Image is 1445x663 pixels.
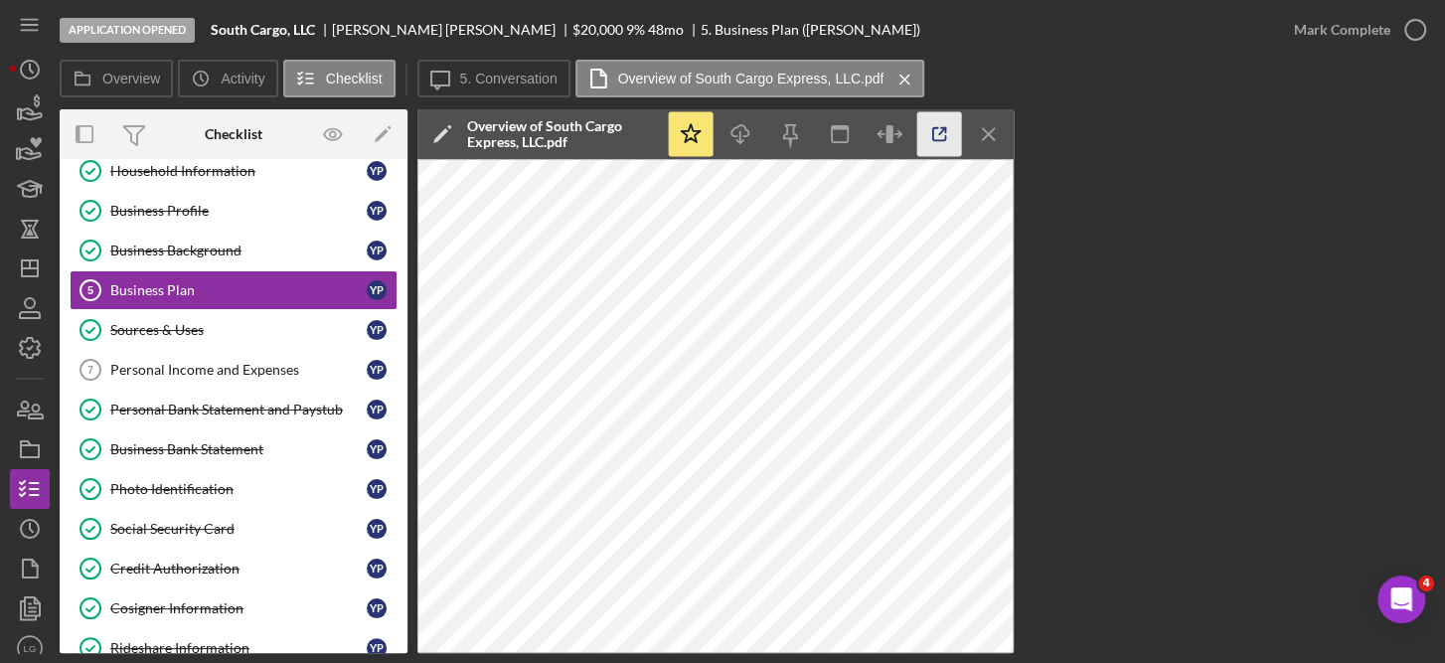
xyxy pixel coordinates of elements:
[110,402,367,417] div: Personal Bank Statement and Paystub
[367,360,387,380] div: Y P
[110,640,367,656] div: Rideshare Information
[367,519,387,539] div: Y P
[367,400,387,419] div: Y P
[70,191,398,231] a: Business ProfileYP
[70,310,398,350] a: Sources & UsesYP
[618,71,884,86] label: Overview of South Cargo Express, LLC.pdf
[70,390,398,429] a: Personal Bank Statement and PaystubYP
[367,280,387,300] div: Y P
[367,320,387,340] div: Y P
[70,429,398,469] a: Business Bank StatementYP
[648,22,684,38] div: 48 mo
[87,284,93,296] tspan: 5
[70,350,398,390] a: 7Personal Income and ExpensesYP
[626,22,645,38] div: 9 %
[110,561,367,577] div: Credit Authorization
[575,60,925,97] button: Overview of South Cargo Express, LLC.pdf
[60,60,173,97] button: Overview
[87,364,93,376] tspan: 7
[221,71,264,86] label: Activity
[110,243,367,258] div: Business Background
[70,549,398,588] a: Credit AuthorizationYP
[24,643,37,654] text: LG
[460,71,558,86] label: 5. Conversation
[326,71,383,86] label: Checklist
[110,163,367,179] div: Household Information
[572,21,623,38] span: $20,000
[211,22,315,38] b: South Cargo, LLC
[367,479,387,499] div: Y P
[60,18,195,43] div: Application Opened
[332,22,572,38] div: [PERSON_NAME] [PERSON_NAME]
[367,638,387,658] div: Y P
[70,270,398,310] a: 5Business PlanYP
[1377,576,1425,623] iframe: Intercom live chat
[110,322,367,338] div: Sources & Uses
[70,231,398,270] a: Business BackgroundYP
[110,481,367,497] div: Photo Identification
[110,362,367,378] div: Personal Income and Expenses
[1418,576,1434,591] span: 4
[70,151,398,191] a: Household InformationYP
[110,600,367,616] div: Cosigner Information
[70,588,398,628] a: Cosigner InformationYP
[102,71,160,86] label: Overview
[367,439,387,459] div: Y P
[70,469,398,509] a: Photo IdentificationYP
[178,60,277,97] button: Activity
[283,60,396,97] button: Checklist
[1294,10,1390,50] div: Mark Complete
[1274,10,1435,50] button: Mark Complete
[110,203,367,219] div: Business Profile
[110,282,367,298] div: Business Plan
[701,22,920,38] div: 5. Business Plan ([PERSON_NAME])
[417,60,570,97] button: 5. Conversation
[367,559,387,579] div: Y P
[110,441,367,457] div: Business Bank Statement
[367,598,387,618] div: Y P
[367,161,387,181] div: Y P
[367,201,387,221] div: Y P
[110,521,367,537] div: Social Security Card
[367,241,387,260] div: Y P
[467,118,656,150] div: Overview of South Cargo Express, LLC.pdf
[205,126,262,142] div: Checklist
[70,509,398,549] a: Social Security CardYP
